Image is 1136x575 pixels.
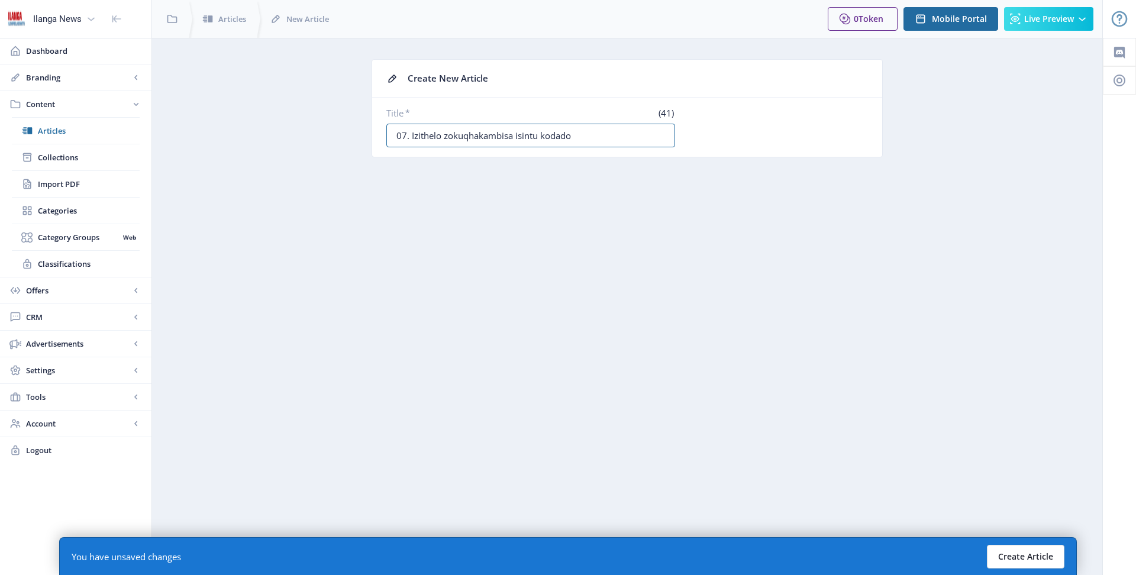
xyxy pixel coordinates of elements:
span: Logout [26,444,142,456]
span: Tools [26,391,130,403]
a: Articles [12,118,140,144]
input: What's the title of your article? [386,124,675,147]
div: Ilanga News [33,6,82,32]
a: Categories [12,198,140,224]
span: Classifications [38,258,140,270]
div: Create New Article [408,69,868,88]
a: Category GroupsWeb [12,224,140,250]
button: 0Token [828,7,898,31]
a: Collections [12,144,140,170]
span: Category Groups [38,231,119,243]
label: Title [386,107,526,119]
span: Account [26,418,130,429]
span: New Article [286,13,329,25]
span: Token [859,13,883,24]
span: Branding [26,72,130,83]
div: You have unsaved changes [72,551,181,563]
span: Articles [38,125,140,137]
button: Live Preview [1004,7,1093,31]
span: Categories [38,205,140,217]
button: Create Article [987,545,1064,568]
a: Classifications [12,251,140,277]
span: Articles [218,13,246,25]
span: Mobile Portal [932,14,987,24]
span: Collections [38,151,140,163]
span: Import PDF [38,178,140,190]
a: Import PDF [12,171,140,197]
span: Advertisements [26,338,130,350]
span: Content [26,98,130,110]
span: Offers [26,285,130,296]
span: CRM [26,311,130,323]
span: Live Preview [1024,14,1074,24]
button: Mobile Portal [903,7,998,31]
span: Dashboard [26,45,142,57]
span: (41) [657,107,675,119]
img: 6e32966d-d278-493e-af78-9af65f0c2223.png [7,9,26,28]
span: Settings [26,364,130,376]
nb-badge: Web [119,231,140,243]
